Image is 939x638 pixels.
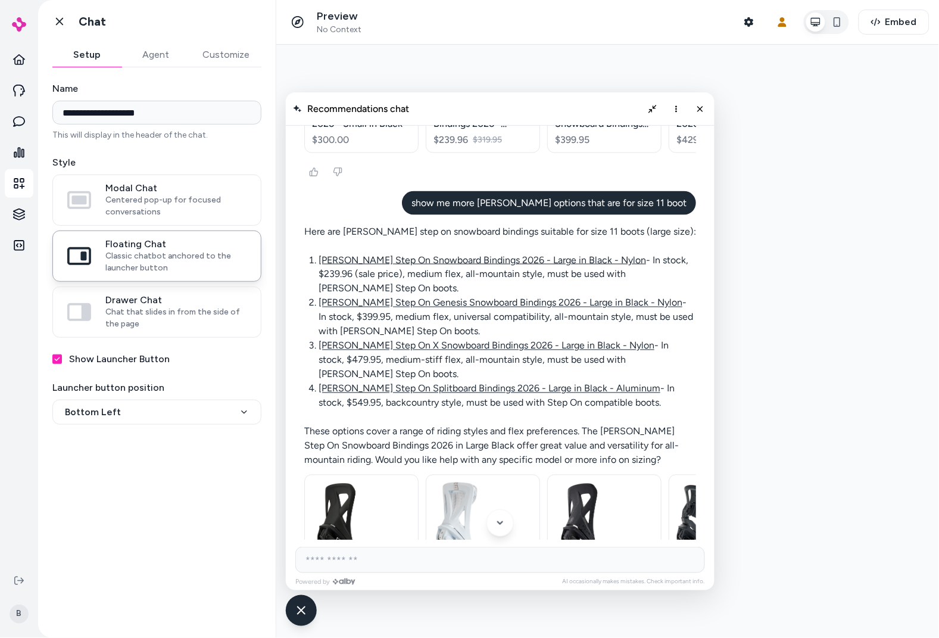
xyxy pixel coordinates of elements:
button: Embed [859,10,929,35]
span: Embed [885,15,917,29]
span: B [10,605,29,624]
label: Show Launcher Button [69,352,170,366]
h1: Chat [79,14,106,29]
span: Drawer Chat [105,294,247,306]
button: Agent [121,43,191,67]
button: Customize [191,43,261,67]
span: Classic chatbot anchored to the launcher button [105,250,247,274]
span: Chat that slides in from the side of the page [105,306,247,330]
span: Centered pop-up for focused conversations [105,194,247,218]
span: No Context [317,24,361,35]
button: Setup [52,43,121,67]
label: Style [52,155,261,170]
p: This will display in the header of the chat. [52,129,261,141]
button: B [7,595,31,633]
span: Floating Chat [105,238,247,250]
label: Name [52,82,261,96]
img: alby Logo [12,17,26,32]
label: Launcher button position [52,381,261,395]
span: Modal Chat [105,182,247,194]
p: Preview [317,10,361,23]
